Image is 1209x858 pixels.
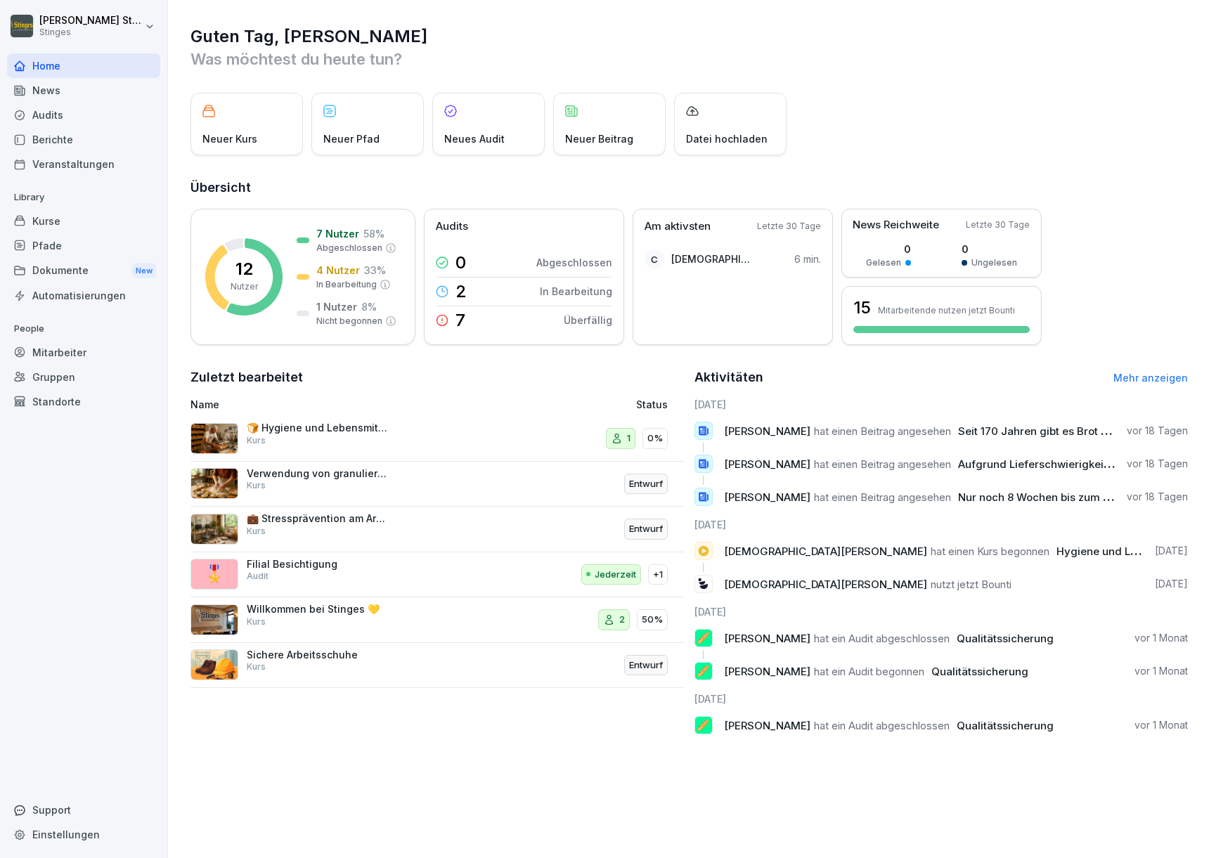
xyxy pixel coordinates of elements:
[190,514,238,545] img: k95hnhimtv2y8kpbe6glkr3i.png
[7,233,160,258] a: Pfade
[323,131,380,146] p: Neuer Pfad
[697,628,710,648] p: 🥖
[190,25,1188,48] h1: Guten Tag, [PERSON_NAME]
[694,517,1189,532] h6: [DATE]
[619,613,625,627] p: 2
[190,649,238,680] img: r1d6outpkga39bq9xubu4j3c.png
[190,462,685,507] a: Verwendung von granulierten Mehlen in der TeigherstellungKursEntwurf
[455,283,467,300] p: 2
[190,423,238,454] img: rzlqabu9b59y0vc8vkzna8ro.png
[247,649,387,661] p: Sichere Arbeitsschuhe
[316,242,382,254] p: Abgeschlossen
[1134,664,1188,678] p: vor 1 Monat
[7,283,160,308] div: Automatisierungen
[7,78,160,103] div: News
[629,477,663,491] p: Entwurf
[1155,577,1188,591] p: [DATE]
[957,632,1054,645] span: Qualitätssicherung
[247,422,387,434] p: 🍞 Hygiene und Lebensmittelsicherheit in der Bäckerei
[1155,544,1188,558] p: [DATE]
[724,424,810,438] span: [PERSON_NAME]
[7,822,160,847] div: Einstellungen
[7,258,160,284] a: DokumenteNew
[190,368,685,387] h2: Zuletzt bearbeitet
[190,416,685,462] a: 🍞 Hygiene und Lebensmittelsicherheit in der BäckereiKurs10%
[724,578,927,591] span: [DEMOGRAPHIC_DATA][PERSON_NAME]
[455,254,466,271] p: 0
[645,219,711,235] p: Am aktivsten
[247,467,387,480] p: Verwendung von granulierten Mehlen in der Teigherstellung
[697,715,710,735] p: 🥖
[878,305,1015,316] p: Mitarbeitende nutzen jetzt Bounti
[724,545,927,558] span: [DEMOGRAPHIC_DATA][PERSON_NAME]
[1127,457,1188,471] p: vor 18 Tagen
[436,219,468,235] p: Audits
[757,220,821,233] p: Letzte 30 Tage
[536,255,612,270] p: Abgeschlossen
[636,397,668,412] p: Status
[247,603,387,616] p: Willkommen bei Stinges 💛
[39,15,142,27] p: [PERSON_NAME] Stinges
[316,278,377,291] p: In Bearbeitung
[7,340,160,365] a: Mitarbeiter
[694,604,1189,619] h6: [DATE]
[1113,372,1188,384] a: Mehr anzeigen
[247,558,387,571] p: Filial Besichtigung
[565,131,633,146] p: Neuer Beitrag
[866,242,911,256] p: 0
[971,256,1017,269] p: Ungelesen
[814,457,951,471] span: hat einen Beitrag angesehen
[653,568,663,582] p: +1
[814,424,951,438] span: hat einen Beitrag angesehen
[694,691,1189,706] h6: [DATE]
[7,53,160,78] div: Home
[564,313,612,327] p: Überfällig
[190,604,238,635] img: wwo15o3gtin3jrejqh21vepo.png
[814,490,951,504] span: hat einen Beitrag angesehen
[7,258,160,284] div: Dokumente
[962,242,1017,256] p: 0
[853,296,871,320] h3: 15
[444,131,505,146] p: Neues Audit
[931,578,1011,591] span: nutzt jetzt Bounti
[247,616,266,628] p: Kurs
[7,798,160,822] div: Support
[724,490,810,504] span: [PERSON_NAME]
[39,27,142,37] p: Stinges
[316,263,360,278] p: 4 Nutzer
[627,431,631,446] p: 1
[629,658,663,672] p: Entwurf
[629,522,663,536] p: Entwurf
[814,632,950,645] span: hat ein Audit abgeschlossen
[794,252,821,266] p: 6 min.
[190,397,497,412] p: Name
[7,152,160,176] a: Veranstaltungen
[724,719,810,732] span: [PERSON_NAME]
[247,661,266,673] p: Kurs
[316,315,382,327] p: Nicht begonnen
[247,570,269,583] p: Audit
[190,597,685,643] a: Willkommen bei Stinges 💛Kurs250%
[190,552,685,598] a: 🎖️Filial BesichtigungAuditJederzeit+1
[7,209,160,233] a: Kurse
[316,299,357,314] p: 1 Nutzer
[647,431,663,446] p: 0%
[595,568,636,582] p: Jederzeit
[1127,490,1188,504] p: vor 18 Tagen
[642,613,663,627] p: 50%
[540,284,612,299] p: In Bearbeitung
[7,389,160,414] a: Standorte
[7,103,160,127] div: Audits
[235,261,253,278] p: 12
[1134,631,1188,645] p: vor 1 Monat
[853,217,939,233] p: News Reichweite
[190,468,238,499] img: cs0mbx6ka49dc7lba03w2z2v.png
[247,434,266,447] p: Kurs
[814,719,950,732] span: hat ein Audit abgeschlossen
[694,397,1189,412] h6: [DATE]
[7,365,160,389] a: Gruppen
